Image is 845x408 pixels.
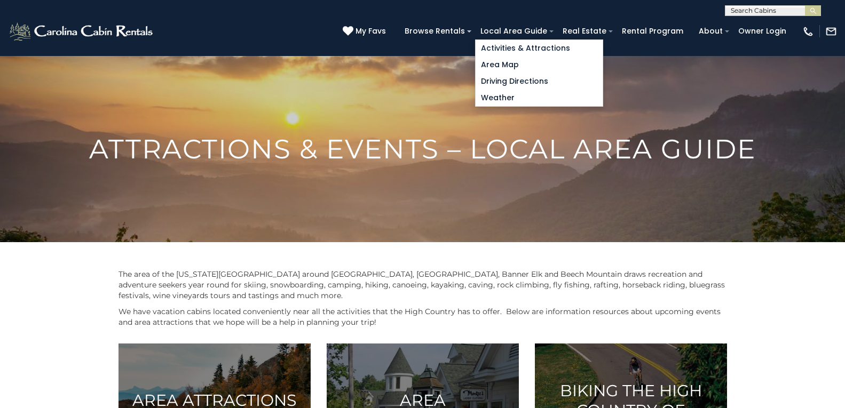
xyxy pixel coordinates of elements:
a: Driving Directions [476,73,603,90]
a: Owner Login [733,23,792,39]
p: We have vacation cabins located conveniently near all the activities that the High Country has to... [119,306,727,327]
a: Real Estate [557,23,612,39]
a: Rental Program [617,23,689,39]
a: Activities & Attractions [476,40,603,57]
img: phone-regular-white.png [802,26,814,37]
img: mail-regular-white.png [825,26,837,37]
img: White-1-2.png [8,21,156,42]
a: Weather [476,90,603,106]
a: Area Map [476,57,603,73]
a: Local Area Guide [475,23,552,39]
a: About [693,23,728,39]
a: My Favs [343,26,389,37]
a: Browse Rentals [399,23,470,39]
span: My Favs [356,26,386,37]
p: The area of the [US_STATE][GEOGRAPHIC_DATA] around [GEOGRAPHIC_DATA], [GEOGRAPHIC_DATA], Banner E... [119,269,727,301]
